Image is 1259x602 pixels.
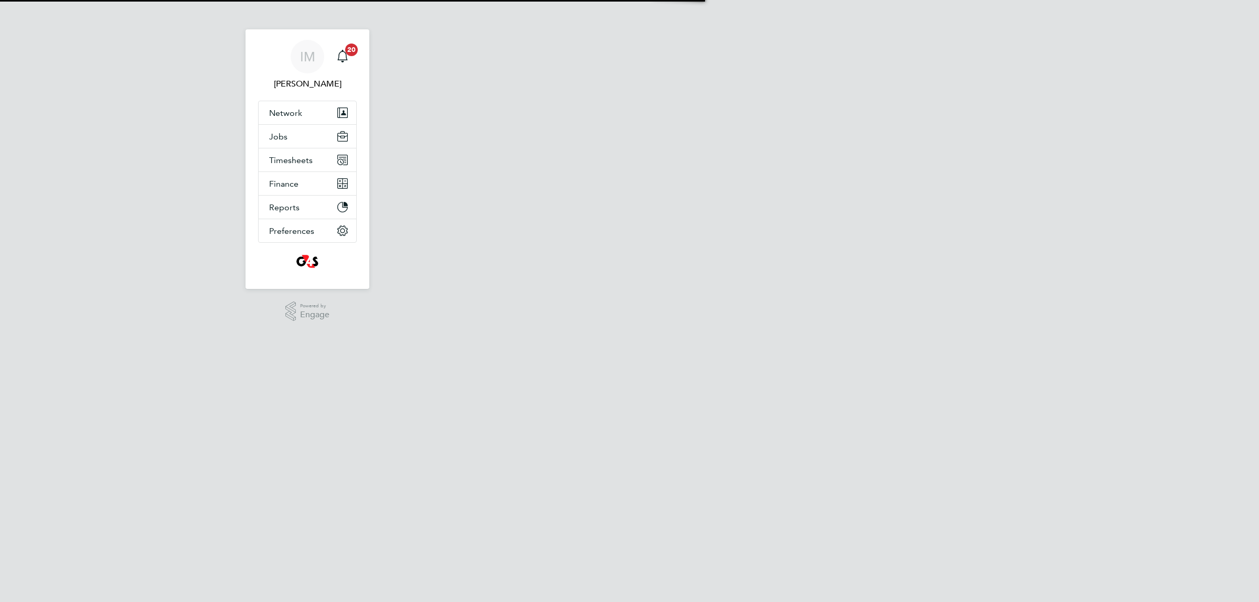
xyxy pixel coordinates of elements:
img: g4sssuk-logo-retina.png [294,253,321,270]
span: Reports [269,202,300,212]
span: Finance [269,179,298,189]
nav: Main navigation [246,29,369,289]
button: Finance [259,172,356,195]
a: Go to home page [258,253,357,270]
a: IM[PERSON_NAME] [258,40,357,90]
button: Jobs [259,125,356,148]
button: Preferences [259,219,356,242]
button: Reports [259,196,356,219]
a: Powered byEngage [285,302,330,321]
span: IM [300,50,315,63]
span: Network [269,108,302,118]
button: Timesheets [259,148,356,171]
button: Network [259,101,356,124]
span: Powered by [300,302,329,310]
span: Timesheets [269,155,313,165]
span: Jobs [269,132,287,142]
span: Ian Mellor [258,78,357,90]
span: Preferences [269,226,314,236]
span: 20 [345,44,358,56]
span: Engage [300,310,329,319]
a: 20 [332,40,353,73]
